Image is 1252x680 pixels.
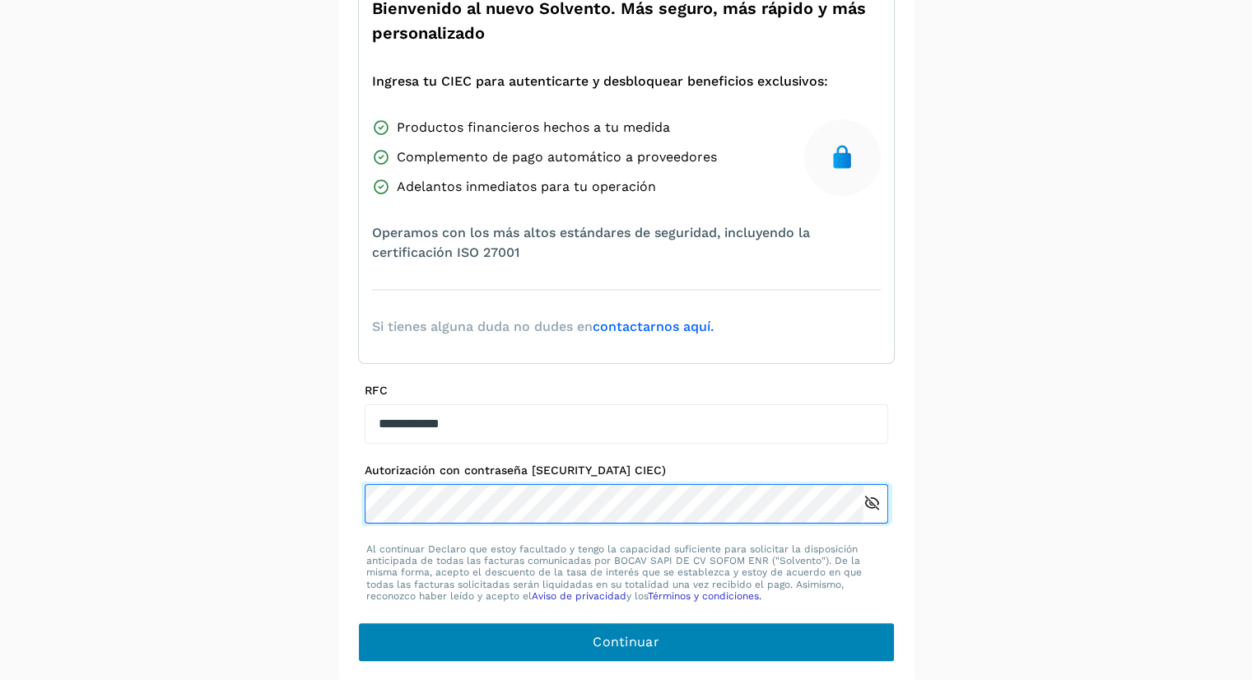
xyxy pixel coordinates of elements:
[397,147,717,167] span: Complemento de pago automático a proveedores
[365,463,888,477] label: Autorización con contraseña [SECURITY_DATA] CIEC)
[372,317,714,337] span: Si tienes alguna duda no dudes en
[593,319,714,334] a: contactarnos aquí.
[365,384,888,398] label: RFC
[648,590,761,602] a: Términos y condiciones.
[829,144,855,170] img: secure
[397,118,670,137] span: Productos financieros hechos a tu medida
[532,590,626,602] a: Aviso de privacidad
[372,223,881,263] span: Operamos con los más altos estándares de seguridad, incluyendo la certificación ISO 27001
[397,177,656,197] span: Adelantos inmediatos para tu operación
[372,72,828,91] span: Ingresa tu CIEC para autenticarte y desbloquear beneficios exclusivos:
[366,543,887,603] p: Al continuar Declaro que estoy facultado y tengo la capacidad suficiente para solicitar la dispos...
[593,633,659,651] span: Continuar
[358,622,895,662] button: Continuar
